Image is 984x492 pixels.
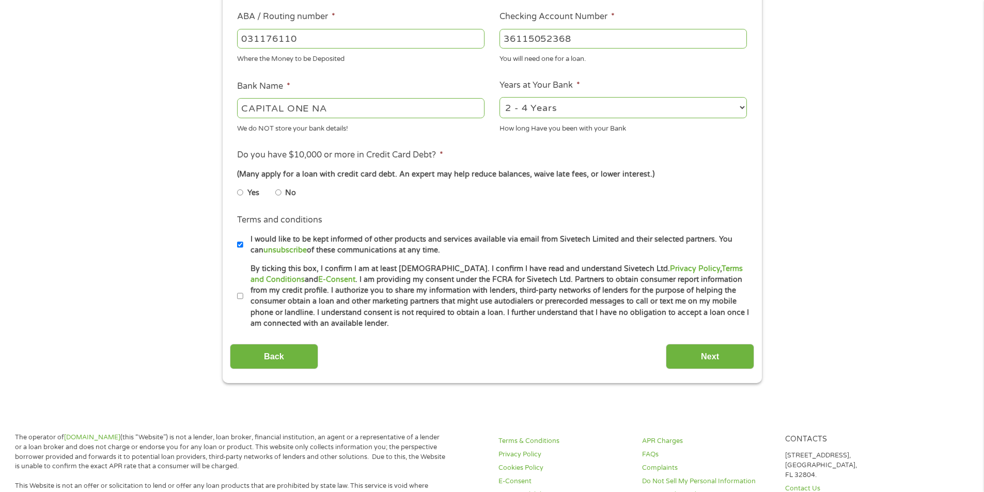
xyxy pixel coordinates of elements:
[251,264,743,284] a: Terms and Conditions
[247,187,259,199] label: Yes
[785,435,916,445] h4: Contacts
[498,477,630,486] a: E-Consent
[642,450,773,459] a: FAQs
[642,477,773,486] a: Do Not Sell My Personal Information
[498,436,630,446] a: Terms & Conditions
[642,436,773,446] a: APR Charges
[499,11,615,22] label: Checking Account Number
[237,150,443,161] label: Do you have $10,000 or more in Credit Card Debt?
[666,344,754,369] input: Next
[642,463,773,473] a: Complaints
[243,263,750,329] label: By ticking this box, I confirm I am at least [DEMOGRAPHIC_DATA]. I confirm I have read and unders...
[237,51,485,65] div: Where the Money to be Deposited
[499,51,747,65] div: You will need one for a loan.
[499,29,747,49] input: 345634636
[230,344,318,369] input: Back
[64,433,120,441] a: [DOMAIN_NAME]
[243,234,750,256] label: I would like to be kept informed of other products and services available via email from Sivetech...
[498,450,630,459] a: Privacy Policy
[15,433,446,472] p: The operator of (this “Website”) is not a lender, loan broker, financial institution, an agent or...
[237,120,485,134] div: We do NOT store your bank details!
[237,29,485,49] input: 263177916
[237,215,322,226] label: Terms and conditions
[499,120,747,134] div: How long Have you been with your Bank
[318,275,355,284] a: E-Consent
[670,264,720,273] a: Privacy Policy
[237,81,290,92] label: Bank Name
[263,246,307,255] a: unsubscribe
[498,463,630,473] a: Cookies Policy
[785,451,916,480] p: [STREET_ADDRESS], [GEOGRAPHIC_DATA], FL 32804.
[285,187,296,199] label: No
[237,169,746,180] div: (Many apply for a loan with credit card debt. An expert may help reduce balances, waive late fees...
[237,11,335,22] label: ABA / Routing number
[499,80,580,91] label: Years at Your Bank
